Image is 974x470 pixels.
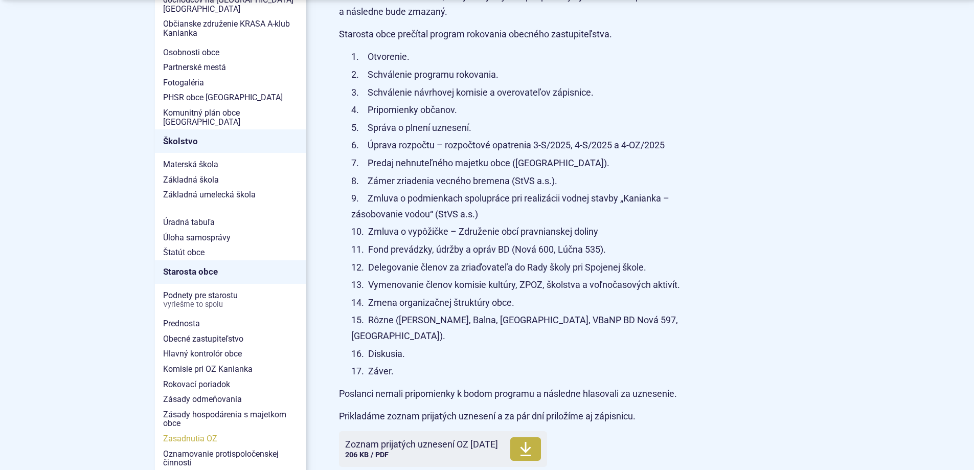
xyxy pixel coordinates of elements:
[155,407,306,431] a: Zásady hospodárenia s majetkom obce
[155,377,306,392] a: Rokovací poriadok
[351,102,702,118] li: Pripomienky občanov.
[351,346,702,362] li: Diskusia.
[163,431,298,446] span: Zasadnutia OZ
[163,392,298,407] span: Zásady odmeňovania
[163,346,298,362] span: Hlavný kontrolór obce
[163,105,298,129] span: Komunitný plán obce [GEOGRAPHIC_DATA]
[155,75,306,91] a: Fotogaléria
[163,75,298,91] span: Fotogaléria
[155,60,306,75] a: Partnerské mestá
[155,260,306,284] a: Starosta obce
[163,157,298,172] span: Materská škola
[155,331,306,347] a: Obecné zastupiteľstvo
[351,49,702,65] li: Otvorenie.
[163,60,298,75] span: Partnerské mestá
[351,191,702,222] li: Zmluva o podmienkach spolupráce pri realizácii vodnej stavby „Kanianka – zásobovanie vodou“ (StVS...
[351,260,702,276] li: Delegovanie členov za zriaďovateľa do Rady školy pri Spojenej škole.
[155,90,306,105] a: PHSR obce [GEOGRAPHIC_DATA]
[351,173,702,189] li: Zámer zriadenia vecného bremena (StVS a.s.).
[155,316,306,331] a: Prednosta
[345,451,389,459] span: 206 KB / PDF
[155,431,306,446] a: Zasadnutia OZ
[155,392,306,407] a: Zásady odmeňovania
[155,16,306,40] a: Občianske združenie KRASA A-klub Kanianka
[163,362,298,377] span: Komisie pri OZ Kanianka
[155,288,306,312] a: Podnety pre starostuVyriešme to spolu
[351,155,702,171] li: Predaj nehnuteľného majetku obce ([GEOGRAPHIC_DATA]).
[155,230,306,245] a: Úloha samosprávy
[351,67,702,83] li: Schválenie programu rokovania.
[339,27,702,42] p: Starosta obce prečítal program rokovania obecného zastupiteľstva.
[163,377,298,392] span: Rokovací poriadok
[351,242,702,258] li: Fond prevádzky, údržby a opráv BD (Nová 600, Lúčna 535).
[351,120,702,136] li: Správa o plnení uznesení.
[163,316,298,331] span: Prednosta
[155,187,306,203] a: Základná umelecká škola
[163,215,298,230] span: Úradná tabuľa
[155,157,306,172] a: Materská škola
[345,439,498,450] span: Zoznam prijatých uznesení OZ [DATE]
[155,362,306,377] a: Komisie pri OZ Kanianka
[163,331,298,347] span: Obecné zastupiteľstvo
[163,288,298,312] span: Podnety pre starostu
[155,346,306,362] a: Hlavný kontrolór obce
[351,295,702,311] li: Zmena organizačnej štruktúry obce.
[155,105,306,129] a: Komunitný plán obce [GEOGRAPHIC_DATA]
[351,224,702,240] li: Zmluva o vypôžičke – Združenie obcí pravnianskej doliny
[163,245,298,260] span: Štatút obce
[351,138,702,153] li: Úprava rozpočtu – rozpočtové opatrenia 3-S/2025, 4-S/2025 a 4-OZ/2025
[155,172,306,188] a: Základná škola
[163,230,298,245] span: Úloha samosprávy
[155,45,306,60] a: Osobnosti obce
[339,409,702,424] p: Prikladáme zoznam prijatých uznesení a za pár dní priložíme aj zápisnicu.
[163,133,298,149] span: Školstvo
[163,407,298,431] span: Zásady hospodárenia s majetkom obce
[163,90,298,105] span: PHSR obce [GEOGRAPHIC_DATA]
[351,85,702,101] li: Schválenie návrhovej komisie a overovateľov zápisnice.
[155,215,306,230] a: Úradná tabuľa
[155,245,306,260] a: Štatút obce
[163,187,298,203] span: Základná umelecká škola
[163,301,298,309] span: Vyriešme to spolu
[163,172,298,188] span: Základná škola
[351,277,702,293] li: Vymenovanie členov komisie kultúry, ZPOZ, školstva a voľnočasových aktivít.
[163,264,298,280] span: Starosta obce
[339,431,547,467] a: Zoznam prijatých uznesení OZ [DATE]206 KB / PDF
[163,16,298,40] span: Občianske združenie KRASA A-klub Kanianka
[155,129,306,153] a: Školstvo
[163,45,298,60] span: Osobnosti obce
[351,312,702,344] li: Rôzne ([PERSON_NAME], Balna, [GEOGRAPHIC_DATA], VBaNP BD Nová 597, [GEOGRAPHIC_DATA]).
[339,386,702,402] p: Poslanci nemali pripomienky k bodom programu a následne hlasovali za uznesenie.
[351,364,702,379] li: Záver.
